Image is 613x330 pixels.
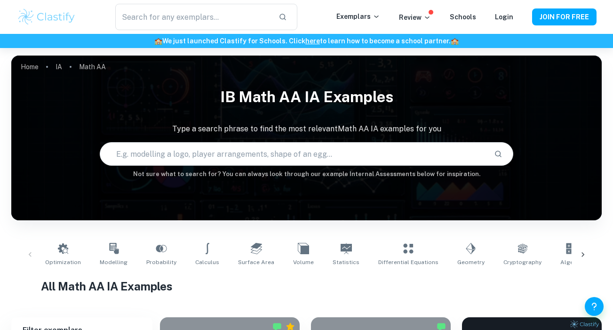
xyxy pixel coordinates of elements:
input: E.g. modelling a logo, player arrangements, shape of an egg... [100,141,486,167]
span: Statistics [333,258,359,266]
span: Algebra [560,258,583,266]
h6: We just launched Clastify for Schools. Click to learn how to become a school partner. [2,36,611,46]
span: Calculus [195,258,219,266]
p: Math AA [79,62,106,72]
span: Optimization [45,258,81,266]
button: JOIN FOR FREE [532,8,597,25]
input: Search for any exemplars... [115,4,271,30]
span: Probability [146,258,176,266]
span: Surface Area [238,258,274,266]
a: Schools [450,13,476,21]
p: Review [399,12,431,23]
button: Help and Feedback [585,297,604,316]
p: Exemplars [336,11,380,22]
h1: All Math AA IA Examples [41,278,573,295]
span: Geometry [457,258,485,266]
img: Clastify logo [17,8,77,26]
h6: Not sure what to search for? You can always look through our example Internal Assessments below f... [11,169,602,179]
span: Volume [293,258,314,266]
span: Modelling [100,258,127,266]
span: 🏫 [154,37,162,45]
a: here [305,37,320,45]
span: 🏫 [451,37,459,45]
a: Login [495,13,513,21]
span: Differential Equations [378,258,438,266]
span: Cryptography [503,258,541,266]
a: Home [21,60,39,73]
p: Type a search phrase to find the most relevant Math AA IA examples for you [11,123,602,135]
a: IA [56,60,62,73]
h1: IB Math AA IA examples [11,82,602,112]
button: Search [490,146,506,162]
